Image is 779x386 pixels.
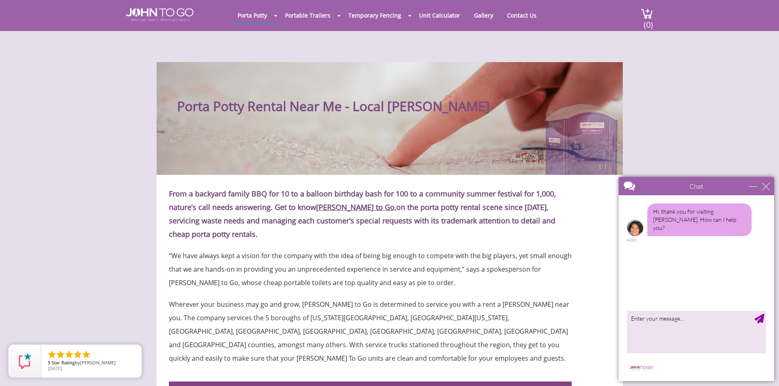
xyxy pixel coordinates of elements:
[64,350,74,359] li: 
[47,350,57,359] li: 
[279,7,337,23] a: Portable Trailers
[614,172,779,386] iframe: Live Chat Box
[73,350,83,359] li: 
[413,7,466,23] a: Unit Calculator
[501,7,543,23] a: Contact Us
[342,7,407,23] a: Temporary Fencing
[231,7,273,23] a: Porta Potty
[17,353,33,369] img: Review Rating
[177,78,623,114] h1: Porta Potty Rental Near Me - Local [PERSON_NAME]
[316,202,396,212] a: [PERSON_NAME] to Go,
[643,13,653,30] span: (0)
[81,350,91,359] li: 
[169,187,572,241] p: From a backyard family BBQ for 10 to a balloon birthday bash for 100 to a community summer festiv...
[48,359,50,366] span: 5
[169,294,572,365] p: Wherever your business may go and grow, [PERSON_NAME] to Go is determined to service you with a r...
[56,350,65,359] li: 
[126,8,193,21] img: JOHN to go
[80,359,116,366] span: [PERSON_NAME]
[48,365,62,371] span: [DATE]
[169,245,572,290] p: “We have always kept a vision for the company with the idea of being big enough to compete with t...
[48,360,135,366] span: by
[468,7,499,23] a: Gallery
[52,359,75,366] span: Star Rating
[544,104,618,175] img: Porta Potty Near You
[641,8,653,19] img: cart a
